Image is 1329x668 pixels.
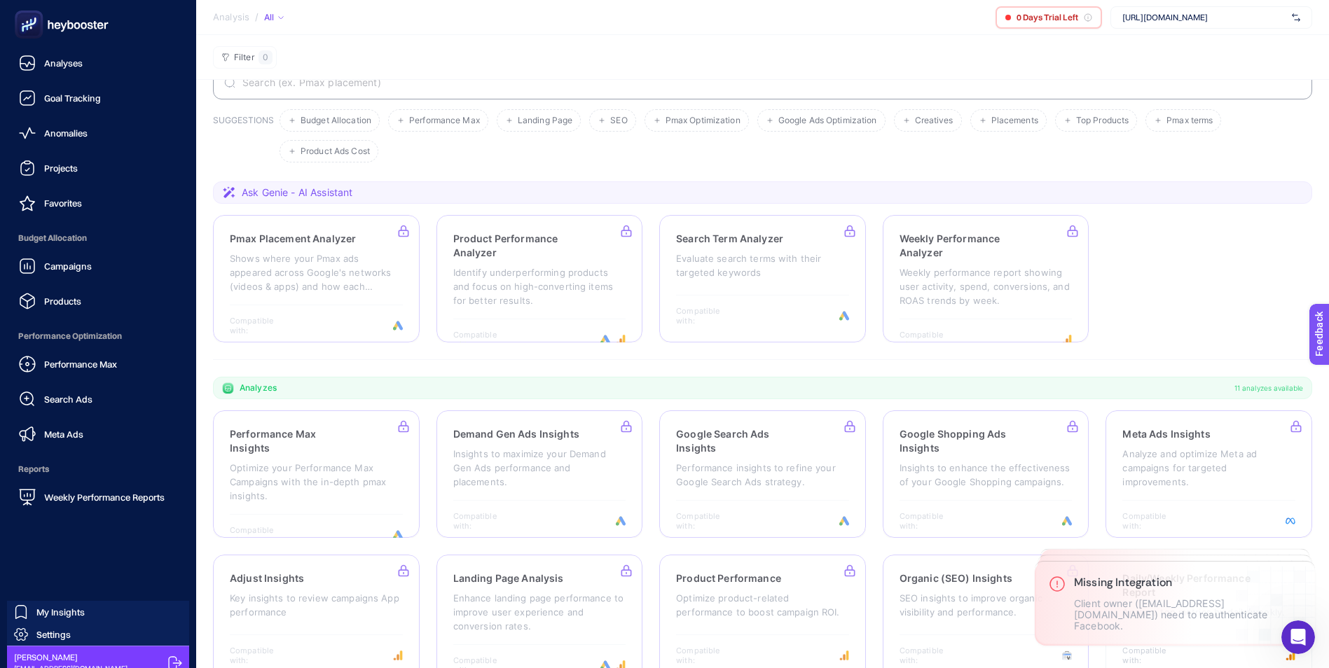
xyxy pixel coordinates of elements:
a: Google Shopping Ads InsightsInsights to enhance the effectiveness of your Google Shopping campaig... [883,410,1089,538]
a: Performance Max InsightsOptimize your Performance Max Campaigns with the in-depth pmax insights.C... [213,410,420,538]
span: Anomalies [44,127,88,139]
span: Analysis [213,12,249,23]
a: Meta Ads InsightsAnalyze and optimize Meta ad campaigns for targeted improvements.Compatible with: [1106,410,1312,538]
a: Google Search Ads InsightsPerformance insights to refine your Google Search Ads strategy.Compatib... [659,410,866,538]
span: 11 analyzes available [1234,382,1303,394]
a: Products [11,287,185,315]
span: My Insights [36,606,85,618]
div: All [264,12,284,23]
span: Performance Max [409,116,480,126]
a: Pmax Placement AnalyzerShows where your Pmax ads appeared across Google's networks (videos & apps... [213,215,420,342]
span: Google Ads Optimization [778,116,877,126]
span: Performance Max [44,359,117,370]
a: Meta Ads [11,420,185,448]
span: Search Ads [44,394,92,405]
a: Campaigns [11,252,185,280]
span: / [255,11,259,22]
iframe: Intercom live chat [1281,620,1315,654]
a: Settings [7,623,189,646]
span: Favorites [44,197,82,209]
a: Weekly Performance Reports [11,483,185,511]
input: Search [240,77,1301,88]
span: Placements [991,116,1038,126]
a: Analyses [11,49,185,77]
a: Favorites [11,189,185,217]
span: Filter [234,53,254,63]
span: Meta Ads [44,429,83,440]
a: Weekly Performance AnalyzerWeekly performance report showing user activity, spend, conversions, a... [883,215,1089,342]
a: Search Ads [11,385,185,413]
img: svg%3e [1292,11,1300,25]
span: Top Products [1076,116,1129,126]
span: Budget Allocation [301,116,371,126]
span: 0 [263,52,268,63]
a: My Insights [7,601,189,623]
a: Goal Tracking [11,84,185,112]
a: Anomalies [11,119,185,147]
span: Settings [36,629,71,640]
span: Product Ads Cost [301,146,370,157]
a: Projects [11,154,185,182]
a: Performance Max [11,350,185,378]
span: Pmax terms [1166,116,1213,126]
span: [URL][DOMAIN_NAME] [1122,12,1286,23]
span: Projects [44,162,78,174]
h3: SUGGESTIONS [213,115,274,162]
a: Search Term AnalyzerEvaluate search terms with their targeted keywordsCompatible with: [659,215,866,342]
span: Ask Genie - AI Assistant [242,186,352,200]
span: SEO [610,116,627,126]
span: Analyzes [240,382,277,394]
span: Campaigns [44,260,92,272]
span: Pmax Optimization [666,116,741,126]
button: Filter0 [213,46,277,69]
h3: Missing Integration [1074,576,1301,590]
span: Analyses [44,57,83,69]
span: Landing Page [518,116,572,126]
span: Feedback [8,4,53,15]
span: Goal Tracking [44,92,101,104]
p: Client owner ([EMAIL_ADDRESS][DOMAIN_NAME]) need to reauthenticate Facebook. [1074,598,1301,632]
span: Compatible with: [1122,646,1185,665]
span: Budget Allocation [11,224,185,252]
span: Performance Optimization [11,322,185,350]
span: 0 Days Trial Left [1017,12,1078,23]
span: [PERSON_NAME] [14,652,128,663]
a: Product Performance AnalyzerIdentify underperforming products and focus on high-converting items ... [436,215,643,342]
span: Reports [11,455,185,483]
a: Demand Gen Ads InsightsInsights to maximize your Demand Gen Ads performance and placements.Compat... [436,410,643,538]
span: Weekly Performance Reports [44,492,165,503]
span: Products [44,295,81,307]
span: Creatives [915,116,953,126]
